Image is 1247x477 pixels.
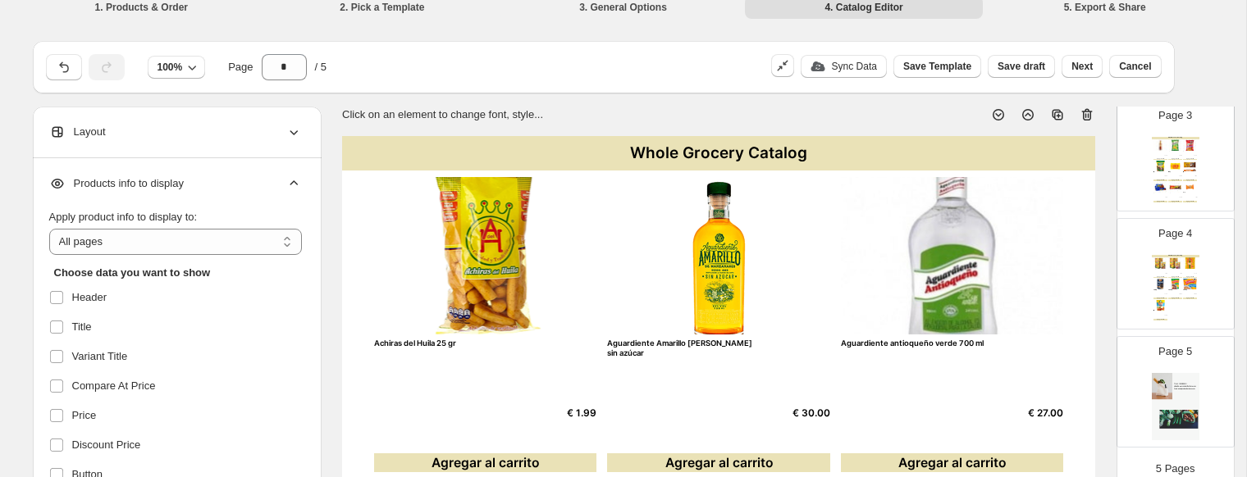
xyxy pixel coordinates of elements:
[1168,151,1178,152] div: Choclitos familiar 210gr
[54,265,292,281] h2: Choose data you want to show
[1183,172,1193,173] div: Chocolate Sol tradicional 500gr
[1158,343,1192,360] p: Page 5
[1168,269,1178,270] div: [PERSON_NAME]
[811,61,825,71] img: update_icon
[1156,461,1195,477] p: 5 Pages
[1153,161,1167,171] img: primaryImage
[1168,172,1178,173] div: Chocolate [PERSON_NAME] 112 gr
[1071,60,1093,73] span: Next
[1183,182,1197,193] img: primaryImage
[1158,107,1192,124] p: Page 3
[1117,336,1235,447] div: Page 5cover page
[1153,277,1167,279] div: Agregar al carrito
[1177,176,1182,177] div: € 8.00
[72,437,141,453] span: Discount Price
[1158,225,1192,242] p: Page 4
[1192,176,1197,177] div: € 11.99
[1183,139,1197,150] img: primaryImage
[1183,201,1197,202] div: Agregar al carrito
[1168,201,1182,202] div: Agregar al carrito
[1153,257,1167,268] img: primaryImage
[315,59,327,75] span: / 5
[1192,274,1197,275] div: € 3.20
[158,61,183,74] span: 100%
[517,407,596,419] div: € 1.99
[228,59,253,75] span: Page
[1153,279,1167,289] img: primaryImage
[1183,151,1193,152] div: Choclitos picantes 45gr
[72,407,97,424] span: Price
[1152,373,1199,440] img: cover page
[1177,294,1182,295] div: € 4.99
[1168,290,1178,291] div: FRIJOL NEGRO REFRITO ISADORA 430 g
[72,348,128,365] span: Variant Title
[998,60,1045,73] span: Save draft
[1152,255,1199,257] div: Whole Grocery Catalog
[1168,159,1182,161] div: Agregar al carrito
[1109,55,1161,78] button: Cancel
[1162,198,1167,198] div: € 1.20
[1153,193,1163,193] div: Chocolatina Jet 12 gr Unidad
[1152,137,1199,139] div: Whole Grocery Catalog
[1119,60,1151,73] span: Cancel
[1168,179,1182,181] div: Agregar al carrito
[841,453,1064,473] div: Agregar al carrito
[1192,198,1197,198] div: € 1.07
[1183,269,1193,270] div: CUCHUCO AMARILLO EL CHOCLO 250 g
[1168,298,1182,299] div: Agregar al carrito
[801,55,887,78] button: update_iconSync Data
[49,124,106,140] span: Layout
[1153,298,1167,299] div: Agregar al carrito
[1183,179,1197,181] div: Agregar al carrito
[1183,290,1193,291] div: FRIJOL REFRITO [PERSON_NAME] 430 g
[1153,172,1163,173] div: Chocolate Corona Flash 200gr
[1153,319,1167,320] div: Agregar al carrito
[342,107,543,123] p: Click on an element to change font, style...
[1153,139,1167,150] img: primaryImage
[1153,290,1163,291] div: FRÉJOL NEGRO FACUNDO LATA 425 g
[1153,151,1163,152] div: Cerveza Club [GEOGRAPHIC_DATA] Dorada 330 ml
[1168,182,1182,193] img: primaryImage
[903,60,971,73] span: Save Template
[1168,193,1178,193] div: Chocolatina Jumbo Maní 100 gr
[751,407,830,419] div: € 30.00
[1168,161,1182,171] img: primaryImage
[1192,294,1197,295] div: € 4.99
[374,338,528,348] div: Achiras del Huila 25 gr
[1153,201,1167,202] div: Agregar al carrito
[1183,161,1197,171] img: primaryImage
[1117,100,1235,211] div: Page 3Whole Grocery CatalogprimaryImageCerveza Club [GEOGRAPHIC_DATA] Dorada 330 ml€ 3.30Agregar ...
[1183,298,1197,299] div: Agregar al carrito
[374,177,597,335] img: primaryImage
[1183,277,1197,279] div: Agregar al carrito
[607,177,830,335] img: primaryImage
[1162,316,1167,316] div: € 5.00
[1117,218,1235,329] div: Page 4Whole Grocery CatalogprimaryImage[PERSON_NAME] Arequipe€ 1.80Agregar al carritoprimaryImage...
[1153,179,1167,181] div: Agregar al carrito
[1183,279,1197,289] img: primaryImage
[1183,159,1197,161] div: Agregar al carrito
[1168,139,1182,150] img: primaryImage
[1168,279,1182,289] img: primaryImage
[72,319,92,335] span: Title
[49,175,184,192] span: Products info to display
[893,55,981,78] button: Save Template
[832,60,877,73] p: Sync Data
[342,136,1095,170] div: Whole Grocery Catalog
[1153,182,1167,193] img: primaryImage
[984,407,1063,419] div: € 27.00
[1162,274,1167,275] div: € 1.80
[1177,156,1182,157] div: € 8.00
[1168,277,1182,279] div: Agregar al carrito
[1153,269,1163,270] div: [PERSON_NAME] Arequipe
[1162,156,1167,157] div: € 3.30
[148,56,206,79] button: 100%
[1162,176,1167,177] div: € 15.00
[1162,294,1167,295] div: € 2.99
[1153,311,1163,311] div: Frijoles rojos volteados La chula 400 gr
[1177,274,1182,275] div: € 1.80
[1153,300,1167,311] img: primaryImage
[1183,257,1197,268] img: primaryImage
[841,338,994,348] div: Aguardiente antioqueño verde 700 ml
[988,55,1055,78] button: Save draft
